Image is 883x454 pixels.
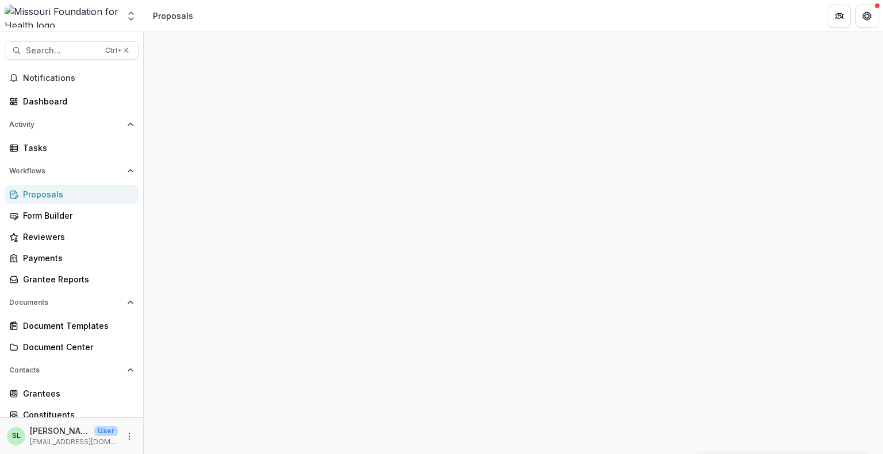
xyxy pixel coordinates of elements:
button: Open Activity [5,115,139,134]
button: Search... [5,41,139,60]
button: Open Workflows [5,162,139,180]
a: Document Center [5,337,139,356]
button: Open Contacts [5,361,139,379]
p: [EMAIL_ADDRESS][DOMAIN_NAME] [30,437,118,447]
div: Constituents [23,409,129,421]
div: Ctrl + K [103,44,131,57]
span: Workflows [9,167,122,175]
span: Notifications [23,73,134,83]
img: Missouri Foundation for Health logo [5,5,118,28]
a: Dashboard [5,92,139,111]
div: Document Center [23,341,129,353]
a: Tasks [5,138,139,157]
div: Proposals [23,188,129,200]
a: Grantee Reports [5,270,139,289]
span: Contacts [9,366,122,374]
button: Partners [828,5,851,28]
div: Reviewers [23,231,129,243]
span: Search... [26,46,98,56]
div: Grantee Reports [23,273,129,285]
div: Dashboard [23,95,129,107]
button: Get Help [855,5,878,28]
a: Reviewers [5,227,139,246]
a: Document Templates [5,316,139,335]
div: Tasks [23,142,129,154]
a: Constituents [5,405,139,424]
button: Notifications [5,69,139,87]
button: Open Documents [5,293,139,312]
button: Open entity switcher [123,5,139,28]
a: Payments [5,249,139,267]
div: Form Builder [23,209,129,222]
span: Activity [9,121,122,129]
div: Payments [23,252,129,264]
div: Sada Lindsey [12,432,21,440]
a: Proposals [5,185,139,204]
div: Document Templates [23,320,129,332]
a: Form Builder [5,206,139,225]
div: Grantees [23,387,129,399]
button: More [122,429,136,443]
p: User [94,426,118,436]
p: [PERSON_NAME] [30,425,90,437]
a: Grantees [5,384,139,403]
nav: breadcrumb [148,7,198,24]
div: Proposals [153,10,193,22]
span: Documents [9,298,122,306]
